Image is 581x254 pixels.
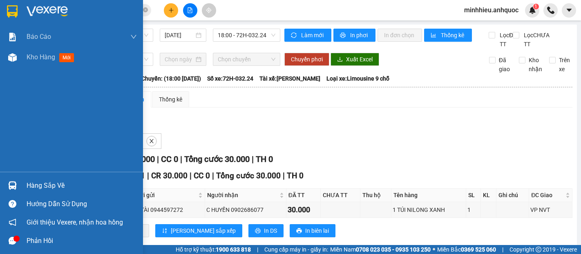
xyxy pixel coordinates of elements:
button: caret-down [562,3,576,18]
button: printerIn DS [248,224,284,237]
input: Chọn ngày [165,55,194,64]
strong: 0708 023 035 - 0935 103 250 [356,246,431,253]
th: SL [466,189,481,202]
div: Phản hồi [27,235,137,247]
span: [PERSON_NAME] sắp xếp [171,226,236,235]
div: ANH TÀI 0944597272 [128,205,203,214]
span: CC 0 [194,171,210,180]
span: sort-ascending [162,228,168,234]
span: Số xe: 72H-032.24 [207,74,253,83]
span: | [283,171,285,180]
span: TH 0 [256,154,273,164]
button: sort-ascending[PERSON_NAME] sắp xếp [155,224,242,237]
button: syncLàm mới [284,29,331,42]
span: CR 30.000 [151,171,188,180]
img: solution-icon [8,33,17,41]
span: Tài xế: [PERSON_NAME] [259,74,320,83]
span: Chọn chuyến [218,53,275,65]
span: Miền Nam [330,245,431,254]
span: | [157,154,159,164]
button: close [147,136,156,146]
span: printer [296,228,302,234]
span: Giới thiệu Vexere, nhận hoa hồng [27,217,123,227]
span: In DS [264,226,277,235]
button: printerIn biên lai [290,224,335,237]
img: logo-vxr [7,5,18,18]
button: aim [202,3,216,18]
strong: 0369 525 060 [461,246,496,253]
span: Báo cáo [27,31,51,42]
span: question-circle [9,200,16,208]
span: Miền Bắc [437,245,496,254]
span: 18:00 - 72H-032.24 [218,29,275,41]
span: sync [291,32,298,39]
div: Thống kê [159,95,182,104]
span: close-circle [143,7,148,14]
button: downloadXuất Excel [331,53,379,66]
span: copyright [536,247,541,252]
span: Hỗ trợ kỹ thuật: [176,245,251,254]
th: CHƯA TT [321,189,360,202]
th: Ghi chú [496,189,529,202]
button: Chuyển phơi [284,53,329,66]
span: | [147,171,149,180]
div: Hướng dẫn sử dụng [27,198,137,210]
span: Người nhận [207,191,278,200]
span: ĐC Giao [531,191,564,200]
button: file-add [183,3,197,18]
span: CC 0 [161,154,178,164]
span: Tổng cước 30.000 [184,154,250,164]
button: plus [164,3,178,18]
span: Loại xe: Limousine 9 chỗ [326,74,389,83]
span: file-add [187,7,193,13]
span: Cung cấp máy in - giấy in: [264,245,328,254]
span: In biên lai [305,226,329,235]
div: 1 TÚI NILONG XANH [393,205,465,214]
th: Thu hộ [360,189,391,202]
img: warehouse-icon [8,181,17,190]
span: | [502,245,503,254]
span: Chuyến: (18:00 [DATE]) [141,74,201,83]
span: down [130,34,137,40]
span: download [337,56,343,63]
span: minhhieu.anhquoc [458,5,525,15]
sup: 1 [533,4,539,9]
span: Tổng cước 30.000 [216,171,281,180]
button: printerIn phơi [333,29,375,42]
span: 1 [534,4,537,9]
span: Làm mới [301,31,325,40]
span: | [190,171,192,180]
img: icon-new-feature [529,7,536,14]
span: notification [9,218,16,226]
span: aim [206,7,212,13]
span: | [252,154,254,164]
span: Xuất Excel [346,55,373,64]
span: Đã giao [496,56,513,74]
span: | [180,154,182,164]
span: Lọc CHƯA TT [521,31,551,49]
div: 1 [467,205,480,214]
th: KL [481,189,496,202]
span: plus [168,7,174,13]
span: | [257,245,258,254]
span: printer [255,228,261,234]
th: ĐÃ TT [286,189,321,202]
span: close-circle [143,7,148,12]
input: 15/08/2025 [165,31,194,40]
span: close [147,138,156,144]
span: | [212,171,214,180]
span: TH 0 [287,171,304,180]
span: message [9,237,16,245]
span: Thống kê [441,31,465,40]
span: ⚪️ [433,248,435,251]
div: 30.000 [288,204,319,216]
span: Kho hàng [27,53,55,61]
span: In phơi [350,31,369,40]
span: Người gửi [129,191,197,200]
img: warehouse-icon [8,53,17,62]
div: Hàng sắp về [27,180,137,192]
button: bar-chartThống kê [424,29,472,42]
img: phone-icon [547,7,554,14]
button: In đơn chọn [378,29,422,42]
span: Trên xe [556,56,573,74]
